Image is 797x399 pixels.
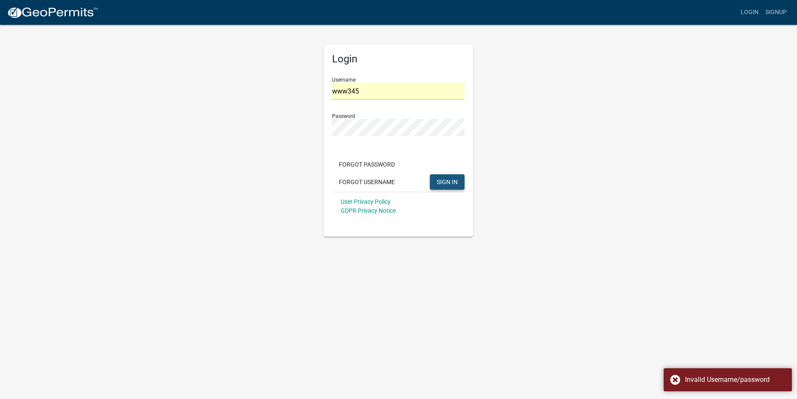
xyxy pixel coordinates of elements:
[437,178,458,185] span: SIGN IN
[430,174,465,190] button: SIGN IN
[737,4,762,21] a: Login
[332,53,465,65] h5: Login
[341,207,396,214] a: GDPR Privacy Notice
[341,198,391,205] a: User Privacy Policy
[332,157,402,172] button: Forgot Password
[332,174,402,190] button: Forgot Username
[685,375,785,385] div: Invalid Username/password
[762,4,790,21] a: Signup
